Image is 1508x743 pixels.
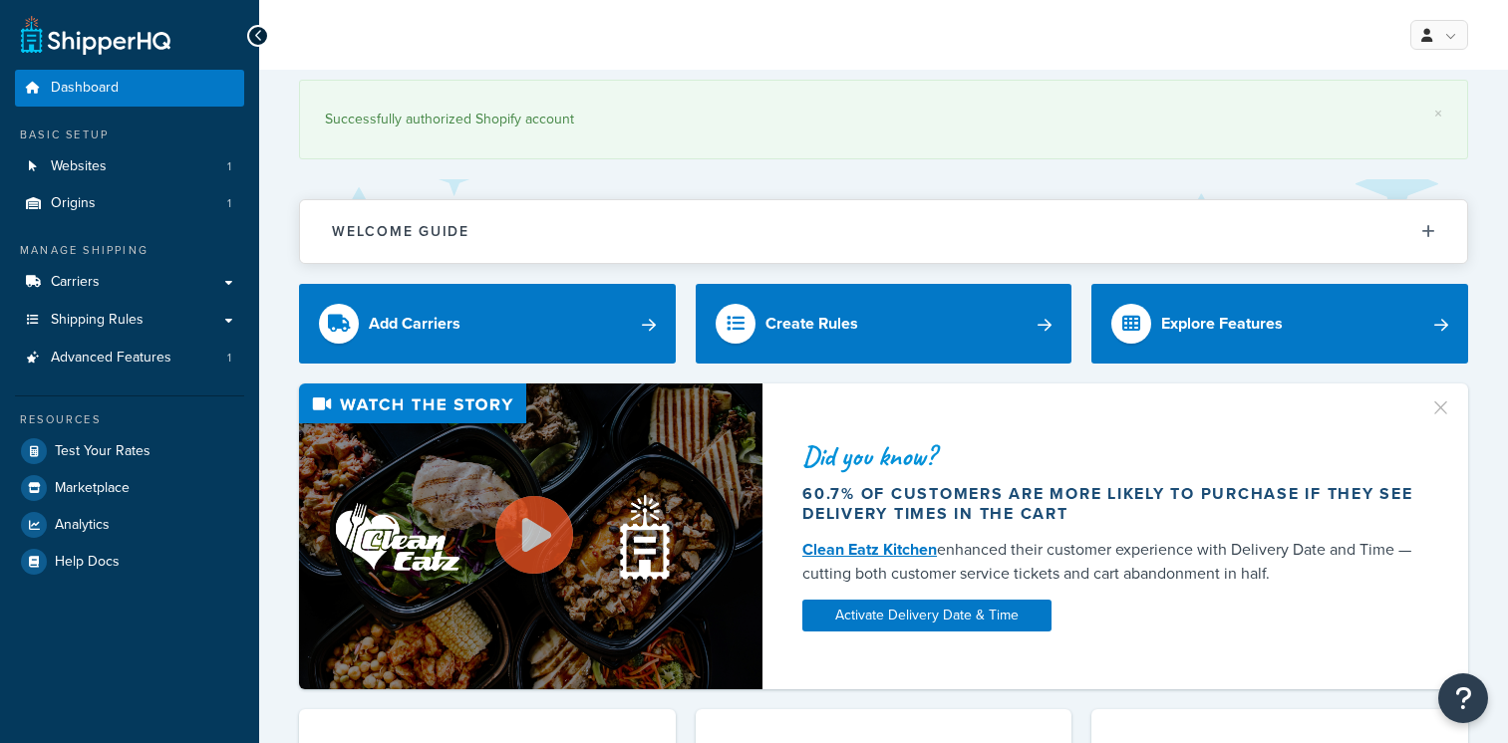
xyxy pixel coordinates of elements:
a: Shipping Rules [15,302,244,339]
img: Video thumbnail [299,383,762,689]
a: Help Docs [15,544,244,580]
a: Clean Eatz Kitchen [802,538,937,561]
div: 60.7% of customers are more likely to purchase if they see delivery times in the cart [802,484,1416,524]
a: Dashboard [15,70,244,107]
div: enhanced their customer experience with Delivery Date and Time — cutting both customer service ti... [802,538,1416,586]
span: Dashboard [51,80,119,97]
li: Websites [15,148,244,185]
button: Open Resource Center [1438,673,1488,723]
li: Origins [15,185,244,222]
div: Add Carriers [369,310,460,338]
a: Add Carriers [299,284,676,364]
span: Shipping Rules [51,312,144,329]
a: Advanced Features1 [15,340,244,376]
span: Carriers [51,274,100,291]
div: Create Rules [765,310,858,338]
button: Welcome Guide [300,200,1467,263]
a: × [1434,106,1442,122]
a: Origins1 [15,185,244,222]
span: Analytics [55,517,110,534]
div: Basic Setup [15,126,244,143]
span: Origins [51,195,96,212]
div: Manage Shipping [15,242,244,259]
a: Websites1 [15,148,244,185]
h2: Welcome Guide [332,224,469,239]
a: Explore Features [1091,284,1468,364]
span: Marketplace [55,480,130,497]
div: Resources [15,411,244,428]
a: Carriers [15,264,244,301]
a: Create Rules [696,284,1072,364]
li: Advanced Features [15,340,244,376]
span: 1 [227,195,231,212]
a: Analytics [15,507,244,543]
div: Successfully authorized Shopify account [325,106,1442,133]
div: Did you know? [802,442,1416,470]
span: Advanced Features [51,350,171,367]
a: Test Your Rates [15,433,244,469]
span: Help Docs [55,554,120,571]
a: Marketplace [15,470,244,506]
span: Websites [51,158,107,175]
div: Explore Features [1161,310,1283,338]
span: Test Your Rates [55,443,151,460]
span: 1 [227,158,231,175]
a: Activate Delivery Date & Time [802,600,1052,631]
span: 1 [227,350,231,367]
